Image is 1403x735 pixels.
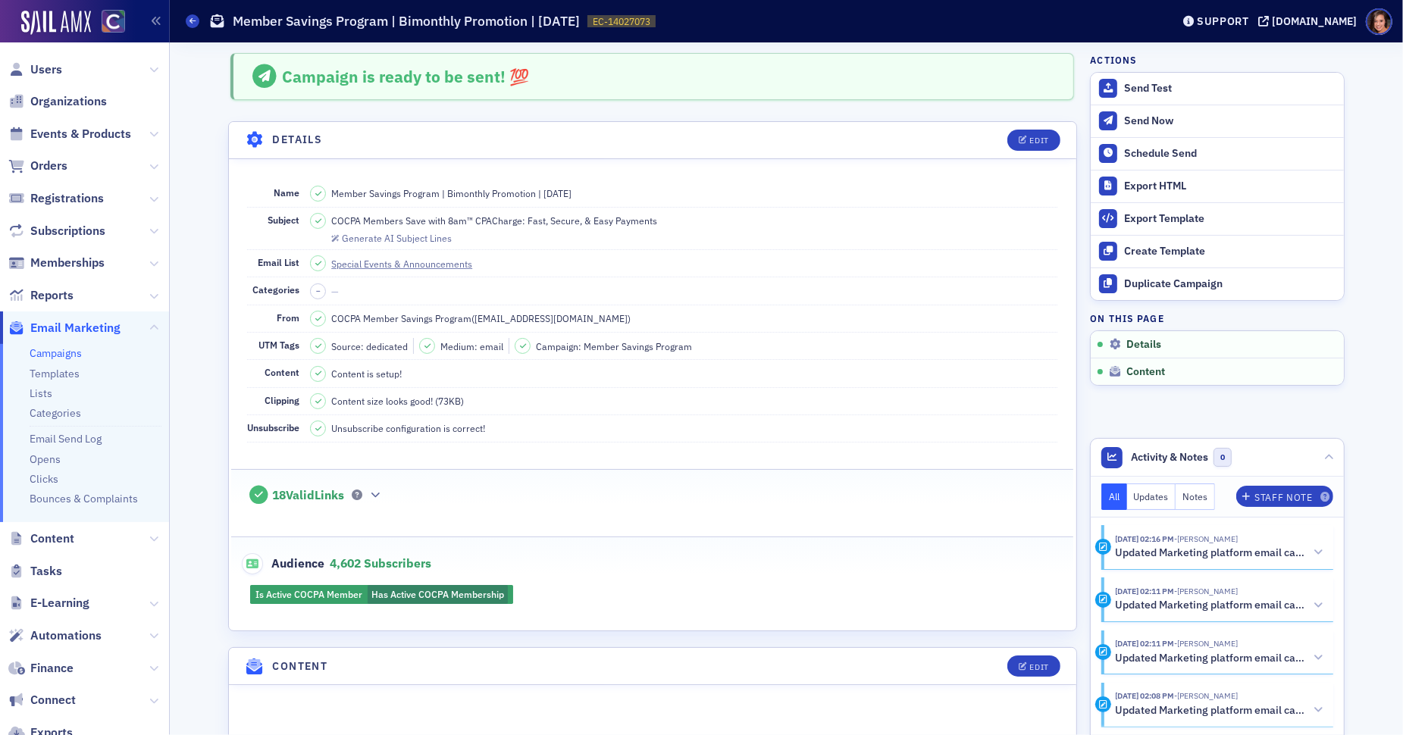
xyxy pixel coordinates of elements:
div: Edit [1030,136,1049,145]
button: Duplicate Campaign [1091,267,1344,300]
span: Finance [30,660,74,677]
span: Katie Foo [1175,638,1239,649]
span: Campaign is ready to be sent! 💯 [282,66,529,87]
a: Email Marketing [8,320,121,336]
div: Export Template [1124,212,1336,226]
div: Export HTML [1124,180,1336,193]
button: Generate AI Subject Lines [331,230,451,244]
h4: Actions [1090,53,1137,67]
a: E-Learning [8,595,89,611]
span: Campaign: Member Savings Program [536,339,692,353]
span: Source: dedicated [331,339,408,353]
span: Details [1127,338,1162,352]
span: EC-14027073 [593,15,650,28]
div: Send Now [1124,114,1336,128]
h5: Updated Marketing platform email campaign: Member Savings Program | Bimonthly Promotion | [DATE] [1116,546,1309,560]
div: Duplicate Campaign [1124,277,1336,291]
a: Content [8,530,74,547]
span: Content is setup! [331,367,402,380]
a: Bounces & Complaints [30,492,138,505]
span: Users [30,61,62,78]
a: Memberships [8,255,105,271]
img: SailAMX [21,11,91,35]
a: Clicks [30,472,58,486]
button: Updated Marketing platform email campaign: Member Savings Program | Bimonthly Promotion | [DATE] [1116,545,1323,561]
a: Templates [30,367,80,380]
span: E-Learning [30,595,89,611]
a: Export HTML [1091,170,1344,202]
div: Activity [1095,539,1111,555]
span: 18 Valid Links [272,488,344,503]
div: Activity [1095,644,1111,660]
span: Organizations [30,93,107,110]
span: Katie Foo [1175,586,1239,596]
span: Katie Foo [1175,533,1239,544]
span: Tasks [30,563,62,580]
h1: Member Savings Program | Bimonthly Promotion | [DATE] [233,12,580,30]
a: Organizations [8,93,107,110]
a: Finance [8,660,74,677]
span: Email Marketing [30,320,121,336]
span: Orders [30,158,67,174]
a: Orders [8,158,67,174]
div: Support [1197,14,1249,28]
h5: Updated Marketing platform email campaign: Member Savings Program | Bimonthly Promotion | [DATE] [1116,652,1309,665]
a: Subscriptions [8,223,105,239]
button: [DOMAIN_NAME] [1258,16,1362,27]
div: Activity [1095,592,1111,608]
span: 0 [1214,448,1232,467]
a: Automations [8,627,102,644]
span: Katie Foo [1175,690,1239,701]
div: Create Template [1124,245,1336,258]
a: Connect [8,692,76,708]
button: Updates [1127,483,1176,510]
span: Name [274,186,299,199]
button: Send Test [1091,73,1344,105]
a: Users [8,61,62,78]
div: Edit [1030,663,1049,671]
button: Send Now [1091,105,1344,137]
time: 9/15/2025 02:11 PM [1116,638,1175,649]
button: Updated Marketing platform email campaign: Member Savings Program | Bimonthly Promotion | [DATE] [1116,650,1323,666]
h5: Updated Marketing platform email campaign: Member Savings Program | Bimonthly Promotion | [DATE] [1116,599,1309,612]
h4: Content [273,658,328,674]
span: – [316,286,321,296]
span: Member Savings Program | Bimonthly Promotion | [DATE] [331,186,572,200]
button: Updated Marketing platform email campaign: Member Savings Program | Bimonthly Promotion | [DATE] [1116,702,1323,718]
span: Clipping [265,394,299,406]
a: Lists [30,386,52,400]
a: Registrations [8,190,104,207]
span: From [277,311,299,324]
a: Categories [30,406,81,420]
img: SailAMX [102,10,125,33]
span: Registrations [30,190,104,207]
a: Export Template [1091,202,1344,235]
h4: Details [273,132,323,148]
span: UTM Tags [258,339,299,351]
span: Unsubscribe [247,421,299,433]
div: Generate AI Subject Lines [342,234,452,242]
span: Reports [30,287,74,304]
button: Schedule Send [1091,137,1344,170]
div: Send Test [1124,82,1336,95]
button: Updated Marketing platform email campaign: Member Savings Program | Bimonthly Promotion | [DATE] [1116,598,1323,614]
span: Medium: email [440,339,503,353]
div: Activity [1095,696,1111,712]
span: Content size looks good! (73KB) [331,394,464,408]
a: Opens [30,452,61,466]
span: Categories [252,283,299,296]
span: Content [30,530,74,547]
span: Unsubscribe configuration is correct! [331,421,485,435]
div: Schedule Send [1124,147,1336,161]
h5: Updated Marketing platform email campaign: Member Savings Program | Bimonthly Promotion | [DATE] [1116,704,1309,718]
span: COCPA Member Savings Program ( [EMAIL_ADDRESS][DOMAIN_NAME] ) [331,311,631,325]
button: Notes [1176,483,1215,510]
span: Audience [242,553,324,574]
span: — [331,285,339,297]
h4: On this page [1090,311,1345,325]
div: Staff Note [1255,493,1313,502]
span: Activity & Notes [1131,449,1208,465]
time: 9/15/2025 02:11 PM [1116,586,1175,596]
a: View Homepage [91,10,125,36]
